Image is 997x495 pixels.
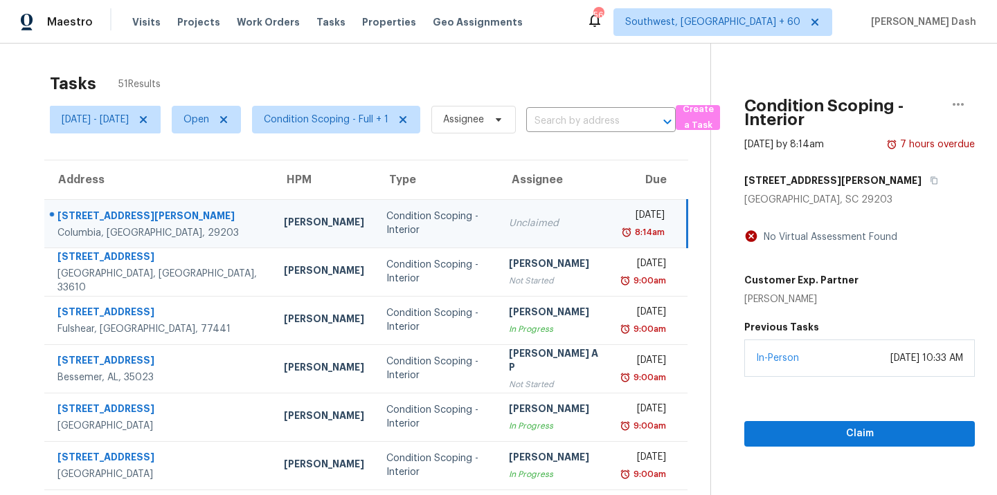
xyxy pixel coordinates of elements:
img: Overdue Alarm Icon [620,274,631,288]
div: Condition Scoping - Interior [386,258,487,286]
span: Tasks [316,17,345,27]
div: Bessemer, AL, 35023 [57,371,262,384]
div: [DATE] [623,305,666,322]
button: Open [658,112,677,131]
div: [PERSON_NAME] [284,457,364,474]
div: Condition Scoping - Interior [386,306,487,334]
div: [PERSON_NAME] A P [509,346,601,377]
span: Properties [362,15,416,29]
div: 9:00am [631,371,666,384]
div: No Virtual Assessment Found [758,230,897,244]
div: [PERSON_NAME] [284,215,364,232]
input: Search by address [526,111,637,132]
div: [STREET_ADDRESS][PERSON_NAME] [57,209,262,226]
th: Type [375,160,498,199]
span: Assignee [443,113,484,127]
span: Southwest, [GEOGRAPHIC_DATA] + 60 [625,15,800,29]
div: 9:00am [631,419,666,433]
div: [GEOGRAPHIC_DATA], SC 29203 [744,193,975,207]
a: In-Person [756,353,799,363]
div: [GEOGRAPHIC_DATA] [57,419,262,433]
img: Overdue Alarm Icon [621,225,632,239]
div: [PERSON_NAME] [509,305,601,322]
th: Due [612,160,688,199]
img: Overdue Alarm Icon [620,371,631,384]
div: [PERSON_NAME] [284,312,364,329]
div: [DATE] by 8:14am [744,138,824,151]
div: [PERSON_NAME] [284,409,364,426]
th: Assignee [498,160,612,199]
th: HPM [273,160,375,199]
img: Overdue Alarm Icon [620,467,631,481]
div: [STREET_ADDRESS] [57,450,262,467]
h5: Customer Exp. Partner [744,273,859,287]
span: Create a Task [683,102,713,133]
div: In Progress [509,419,601,433]
div: [GEOGRAPHIC_DATA] [57,467,262,481]
button: Claim [744,421,975,447]
span: Maestro [47,15,93,29]
div: [DATE] [623,450,666,467]
th: Address [44,160,273,199]
div: In Progress [509,322,601,336]
div: [STREET_ADDRESS] [57,250,262,267]
h2: Condition Scoping - Interior [744,99,942,127]
h5: [STREET_ADDRESS][PERSON_NAME] [744,174,922,187]
img: Overdue Alarm Icon [886,138,897,151]
div: [PERSON_NAME] [744,292,859,306]
div: 8:14am [632,225,665,239]
div: Not Started [509,377,601,391]
span: Geo Assignments [433,15,523,29]
div: [PERSON_NAME] [284,263,364,281]
span: Open [183,113,209,127]
button: Create a Task [676,105,720,130]
div: [DATE] 10:33 AM [890,351,963,365]
div: [STREET_ADDRESS] [57,305,262,322]
div: 9:00am [631,322,666,336]
div: 9:00am [631,274,666,288]
span: Work Orders [237,15,300,29]
button: Copy Address [922,168,940,193]
div: Columbia, [GEOGRAPHIC_DATA], 29203 [57,226,262,240]
div: [PERSON_NAME] [284,360,364,377]
img: Overdue Alarm Icon [620,322,631,336]
h5: Previous Tasks [744,320,975,334]
div: Condition Scoping - Interior [386,355,487,382]
div: Condition Scoping - Interior [386,209,487,237]
div: [GEOGRAPHIC_DATA], [GEOGRAPHIC_DATA], 33610 [57,267,262,295]
span: Claim [755,425,964,442]
div: Condition Scoping - Interior [386,451,487,479]
div: 560 [593,8,603,22]
span: Projects [177,15,220,29]
div: Condition Scoping - Interior [386,403,487,431]
div: [PERSON_NAME] [509,402,601,419]
span: Condition Scoping - Full + 1 [264,113,388,127]
div: [DATE] [623,208,665,225]
div: [STREET_ADDRESS] [57,353,262,371]
div: 7 hours overdue [897,138,975,151]
span: [PERSON_NAME] Dash [865,15,976,29]
img: Overdue Alarm Icon [620,419,631,433]
div: [STREET_ADDRESS] [57,402,262,419]
h2: Tasks [50,77,96,91]
div: In Progress [509,467,601,481]
span: 51 Results [118,77,161,91]
div: [PERSON_NAME] [509,450,601,467]
div: [DATE] [623,256,666,274]
span: Visits [132,15,161,29]
div: 9:00am [631,467,666,481]
img: Artifact Not Present Icon [744,229,758,243]
span: [DATE] - [DATE] [62,113,129,127]
div: Fulshear, [GEOGRAPHIC_DATA], 77441 [57,322,262,336]
div: Not Started [509,274,601,288]
div: [PERSON_NAME] [509,256,601,274]
div: [DATE] [623,353,666,371]
div: [DATE] [623,402,666,419]
div: Unclaimed [509,216,601,230]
